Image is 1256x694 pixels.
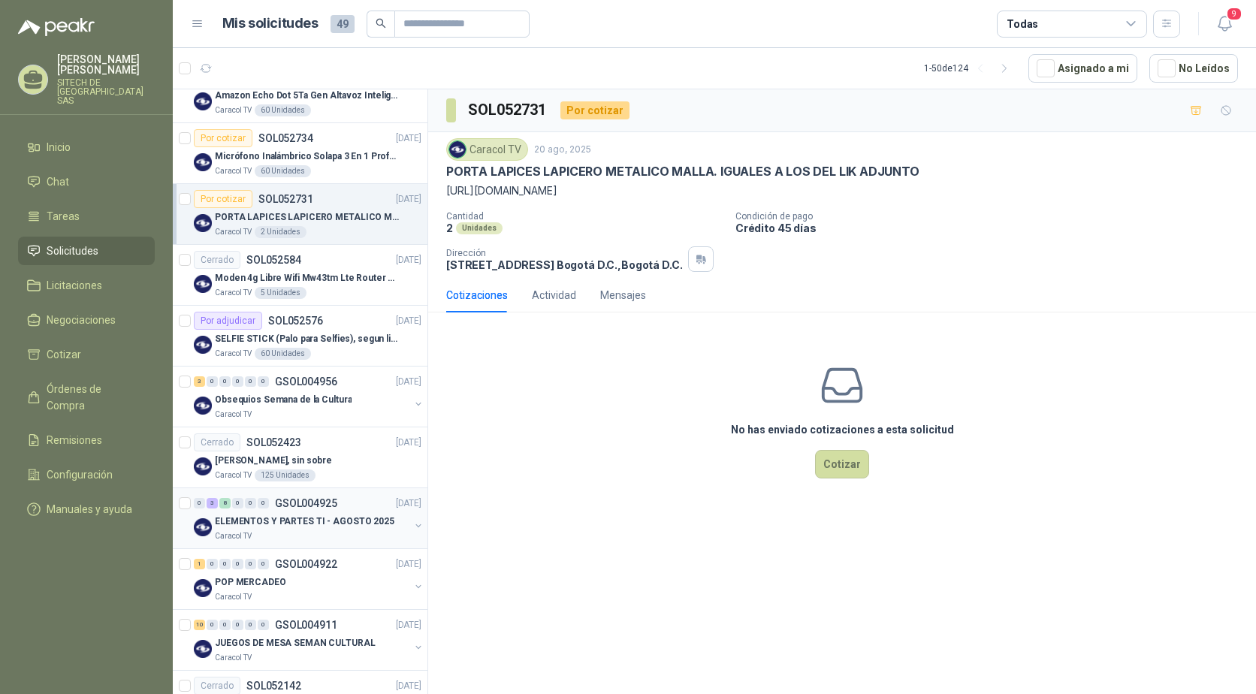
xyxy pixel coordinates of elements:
[47,466,113,483] span: Configuración
[173,306,427,367] a: Por adjudicarSOL052576[DATE] Company LogoSELFIE STICK (Palo para Selfies), segun link adjuntoCara...
[215,332,402,346] p: SELFIE STICK (Palo para Selfies), segun link adjunto
[532,287,576,303] div: Actividad
[194,433,240,451] div: Cerrado
[396,375,421,389] p: [DATE]
[18,271,155,300] a: Licitaciones
[268,315,323,326] p: SOL052576
[255,287,306,299] div: 5 Unidades
[194,620,205,630] div: 10
[258,133,313,143] p: SOL052734
[215,454,332,468] p: [PERSON_NAME], sin sobre
[194,251,240,269] div: Cerrado
[18,18,95,36] img: Logo peakr
[255,348,311,360] div: 60 Unidades
[215,591,252,603] p: Caracol TV
[194,92,212,110] img: Company Logo
[255,165,311,177] div: 60 Unidades
[57,78,155,105] p: SITECH DE [GEOGRAPHIC_DATA] SAS
[219,498,231,508] div: 8
[194,518,212,536] img: Company Logo
[600,287,646,303] div: Mensajes
[449,141,466,158] img: Company Logo
[924,56,1016,80] div: 1 - 50 de 124
[18,460,155,489] a: Configuración
[275,620,337,630] p: GSOL004911
[173,62,427,123] a: Por adjudicarSOL052735[DATE] Company LogoAmazon Echo Dot 5Ta Gen Altavoz Inteligente Alexa AzulCa...
[215,149,402,164] p: Micrófono Inalámbrico Solapa 3 En 1 Profesional F11-2 X2
[173,123,427,184] a: Por cotizarSOL052734[DATE] Company LogoMicrófono Inalámbrico Solapa 3 En 1 Profesional F11-2 X2Ca...
[194,640,212,658] img: Company Logo
[207,559,218,569] div: 0
[275,376,337,387] p: GSOL004956
[194,616,424,664] a: 10 0 0 0 0 0 GSOL004911[DATE] Company LogoJUEGOS DE MESA SEMAN CULTURALCaracol TV
[47,173,69,190] span: Chat
[446,222,453,234] p: 2
[207,498,218,508] div: 3
[446,287,508,303] div: Cotizaciones
[173,427,427,488] a: CerradoSOL052423[DATE] Company Logo[PERSON_NAME], sin sobreCaracol TV125 Unidades
[255,226,306,238] div: 2 Unidades
[194,376,205,387] div: 3
[219,620,231,630] div: 0
[246,437,301,448] p: SOL052423
[194,555,424,603] a: 1 0 0 0 0 0 GSOL004922[DATE] Company LogoPOP MERCADEOCaracol TV
[232,498,243,508] div: 0
[194,494,424,542] a: 0 3 8 0 0 0 GSOL004925[DATE] Company LogoELEMENTOS Y PARTES TI - AGOSTO 2025Caracol TV
[215,469,252,481] p: Caracol TV
[173,184,427,245] a: Por cotizarSOL052731[DATE] Company LogoPORTA LAPICES LAPICERO METALICO MALLA. IGUALES A LOS DEL L...
[258,376,269,387] div: 0
[258,620,269,630] div: 0
[47,501,132,517] span: Manuales y ayuda
[18,133,155,161] a: Inicio
[376,18,386,29] span: search
[47,346,81,363] span: Cotizar
[215,210,402,225] p: PORTA LAPICES LAPICERO METALICO MALLA. IGUALES A LOS DEL LIK ADJUNTO
[396,436,421,450] p: [DATE]
[446,258,682,271] p: [STREET_ADDRESS] Bogotá D.C. , Bogotá D.C.
[246,680,301,691] p: SOL052142
[446,183,1238,199] p: [URL][DOMAIN_NAME]
[246,255,301,265] p: SOL052584
[245,620,256,630] div: 0
[215,165,252,177] p: Caracol TV
[1149,54,1238,83] button: No Leídos
[215,348,252,360] p: Caracol TV
[47,381,140,414] span: Órdenes de Compra
[396,314,421,328] p: [DATE]
[396,192,421,207] p: [DATE]
[47,139,71,155] span: Inicio
[468,98,548,122] h3: SOL052731
[57,54,155,75] p: [PERSON_NAME] [PERSON_NAME]
[1226,7,1242,21] span: 9
[560,101,630,119] div: Por cotizar
[731,421,954,438] h3: No has enviado cotizaciones a esta solicitud
[245,559,256,569] div: 0
[215,104,252,116] p: Caracol TV
[194,153,212,171] img: Company Logo
[258,498,269,508] div: 0
[18,306,155,334] a: Negociaciones
[1211,11,1238,38] button: 9
[396,679,421,693] p: [DATE]
[194,275,212,293] img: Company Logo
[215,271,402,285] p: Moden 4g Libre Wifi Mw43tm Lte Router Móvil Internet 5ghz
[396,131,421,146] p: [DATE]
[232,559,243,569] div: 0
[255,469,316,481] div: 125 Unidades
[446,248,682,258] p: Dirección
[396,618,421,632] p: [DATE]
[275,498,337,508] p: GSOL004925
[215,652,252,664] p: Caracol TV
[1007,16,1038,32] div: Todas
[215,409,252,421] p: Caracol TV
[735,211,1250,222] p: Condición de pago
[219,376,231,387] div: 0
[18,426,155,454] a: Remisiones
[215,530,252,542] p: Caracol TV
[194,129,252,147] div: Por cotizar
[245,498,256,508] div: 0
[275,559,337,569] p: GSOL004922
[18,237,155,265] a: Solicitudes
[396,253,421,267] p: [DATE]
[258,559,269,569] div: 0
